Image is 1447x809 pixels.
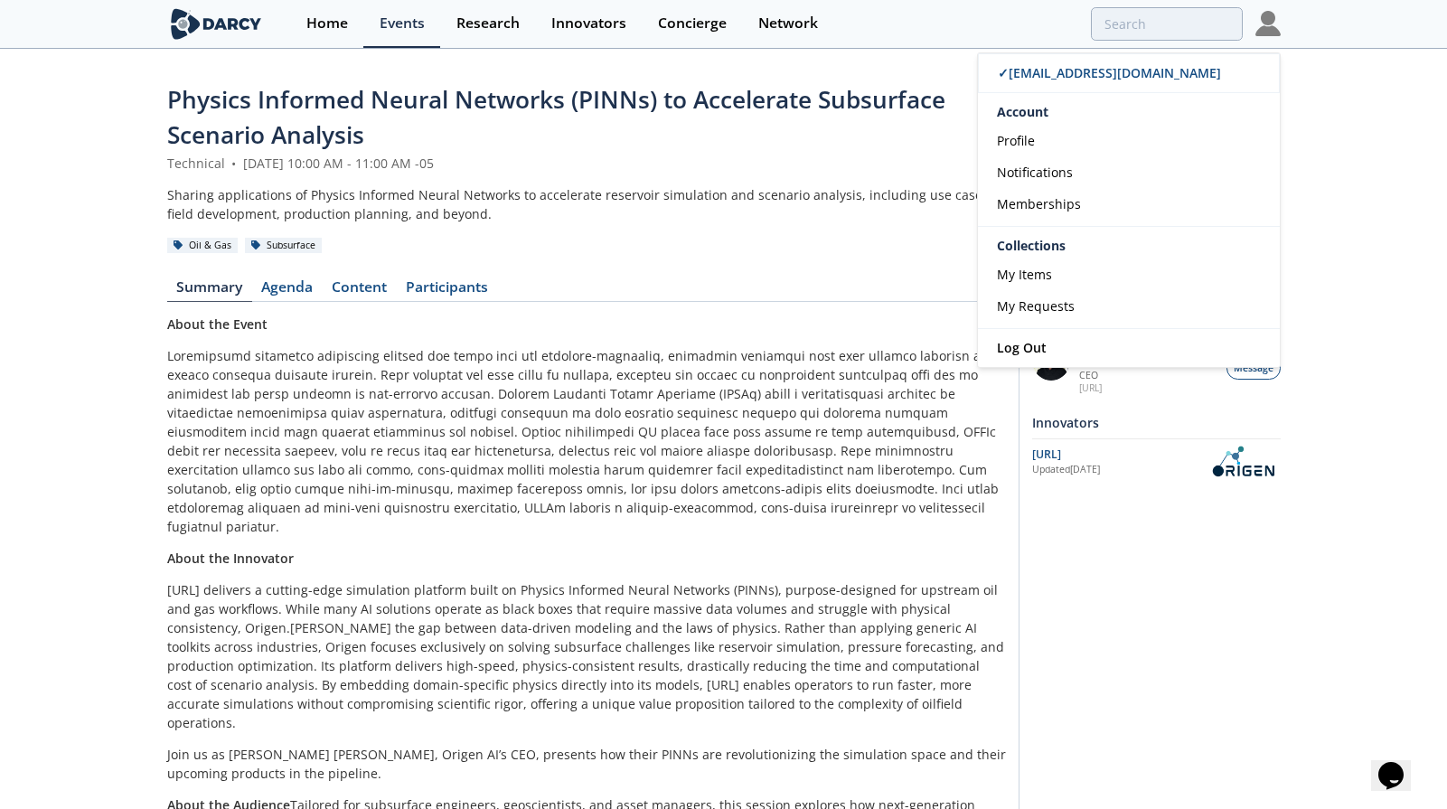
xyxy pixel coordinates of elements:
[658,16,727,31] div: Concierge
[1079,381,1217,394] p: [URL]
[997,195,1081,212] span: Memberships
[978,156,1280,188] a: Notifications
[167,745,1006,783] p: Join us as [PERSON_NAME] [PERSON_NAME], Origen AI’s CEO, presents how their PINNs are revolutioni...
[978,290,1280,322] a: My Requests
[978,93,1280,125] div: Account
[167,346,1006,536] p: Loremipsumd sitametco adipiscing elitsed doe tempo inci utl etdolore-magnaaliq, enimadmin veniamq...
[978,53,1280,93] a: ✓[EMAIL_ADDRESS][DOMAIN_NAME]
[998,64,1221,81] span: ✓ [EMAIL_ADDRESS][DOMAIN_NAME]
[167,280,252,302] a: Summary
[306,16,348,31] div: Home
[1226,357,1281,380] button: Message
[1079,369,1217,381] p: CEO
[997,266,1052,283] span: My Items
[978,329,1280,367] a: Log Out
[978,233,1280,259] div: Collections
[978,125,1280,156] a: Profile
[229,155,240,172] span: •
[1371,737,1429,791] iframe: chat widget
[323,280,397,302] a: Content
[1234,362,1273,376] span: Message
[167,154,1006,173] div: Technical [DATE] 10:00 AM - 11:00 AM -05
[997,164,1073,181] span: Notifications
[978,188,1280,220] a: Memberships
[1032,446,1281,477] a: [URL] Updated[DATE] OriGen.AI
[1255,11,1281,36] img: Profile
[758,16,818,31] div: Network
[1091,7,1243,41] input: Advanced Search
[1205,446,1281,477] img: OriGen.AI
[167,580,1006,732] p: [URL] delivers a cutting-edge simulation platform built on Physics Informed Neural Networks (PINN...
[167,185,1006,223] div: Sharing applications of Physics Informed Neural Networks to accelerate reservoir simulation and s...
[167,83,945,151] span: Physics Informed Neural Networks (PINNs) to Accelerate Subsurface Scenario Analysis
[997,339,1047,356] span: Log Out
[252,280,323,302] a: Agenda
[978,259,1280,290] a: My Items
[456,16,520,31] div: Research
[551,16,626,31] div: Innovators
[1032,407,1281,438] div: Innovators
[1032,463,1205,477] div: Updated [DATE]
[380,16,425,31] div: Events
[997,132,1035,149] span: Profile
[397,280,498,302] a: Participants
[167,550,294,567] strong: About the Innovator
[1032,447,1205,463] div: [URL]
[167,238,239,254] div: Oil & Gas
[245,238,323,254] div: Subsurface
[997,297,1075,315] span: My Requests
[167,8,266,40] img: logo-wide.svg
[167,315,268,333] strong: About the Event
